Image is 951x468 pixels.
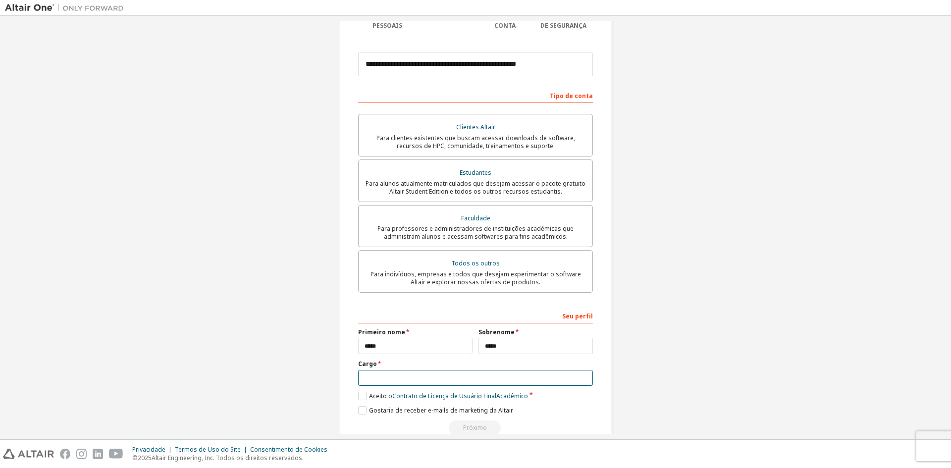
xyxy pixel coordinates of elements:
font: Sobrenome [478,328,515,336]
font: Contrato de Licença de Usuário Final [392,392,496,400]
font: Clientes Altair [456,123,495,131]
img: Altair Um [5,3,129,13]
font: Primeiro nome [358,328,405,336]
img: linkedin.svg [93,449,103,459]
font: Privacidade [132,445,165,454]
font: Gostaria de receber e-mails de marketing da Altair [369,406,513,415]
font: Para indivíduos, empresas e todos que desejam experimentar o software Altair e explorar nossas of... [370,270,581,286]
font: Para alunos atualmente matriculados que desejam acessar o pacote gratuito Altair Student Edition ... [366,179,585,196]
img: altair_logo.svg [3,449,54,459]
font: Informações da conta [477,13,532,30]
font: Para clientes existentes que buscam acessar downloads de software, recursos de HPC, comunidade, t... [376,134,575,150]
font: Estudantes [460,168,491,177]
img: youtube.svg [109,449,123,459]
font: Tipo de conta [550,92,593,100]
font: Acadêmico [496,392,528,400]
font: Consentimento de Cookies [250,445,327,454]
font: © [132,454,138,462]
font: Faculdade [461,214,490,222]
font: Cargo [358,360,377,368]
font: Seu perfil [562,312,593,320]
font: 2025 [138,454,152,462]
img: instagram.svg [76,449,87,459]
font: Todos os outros [451,259,500,267]
font: Altair Engineering, Inc. Todos os direitos reservados. [152,454,304,462]
font: Configuração de segurança [538,13,588,30]
div: Read and acccept EULA to continue [358,420,593,435]
font: Aceito o [369,392,392,400]
img: facebook.svg [60,449,70,459]
font: Informações pessoais [365,13,410,30]
font: Para professores e administradores de instituições acadêmicas que administram alunos e acessam so... [377,224,574,241]
font: Termos de Uso do Site [175,445,241,454]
